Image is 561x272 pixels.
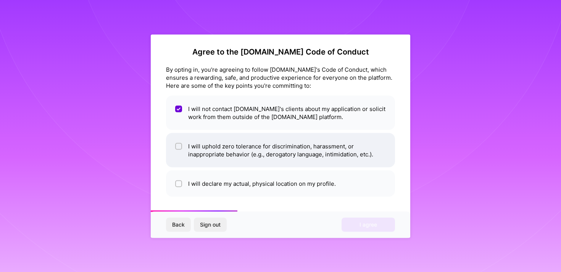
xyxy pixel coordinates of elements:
h2: Agree to the [DOMAIN_NAME] Code of Conduct [166,47,395,56]
button: Sign out [194,218,227,232]
span: Back [172,221,185,229]
div: By opting in, you're agreeing to follow [DOMAIN_NAME]'s Code of Conduct, which ensures a rewardin... [166,65,395,89]
li: I will uphold zero tolerance for discrimination, harassment, or inappropriate behavior (e.g., der... [166,133,395,167]
li: I will declare my actual, physical location on my profile. [166,170,395,196]
button: Back [166,218,191,232]
li: I will not contact [DOMAIN_NAME]'s clients about my application or solicit work from them outside... [166,95,395,130]
span: Sign out [200,221,221,229]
